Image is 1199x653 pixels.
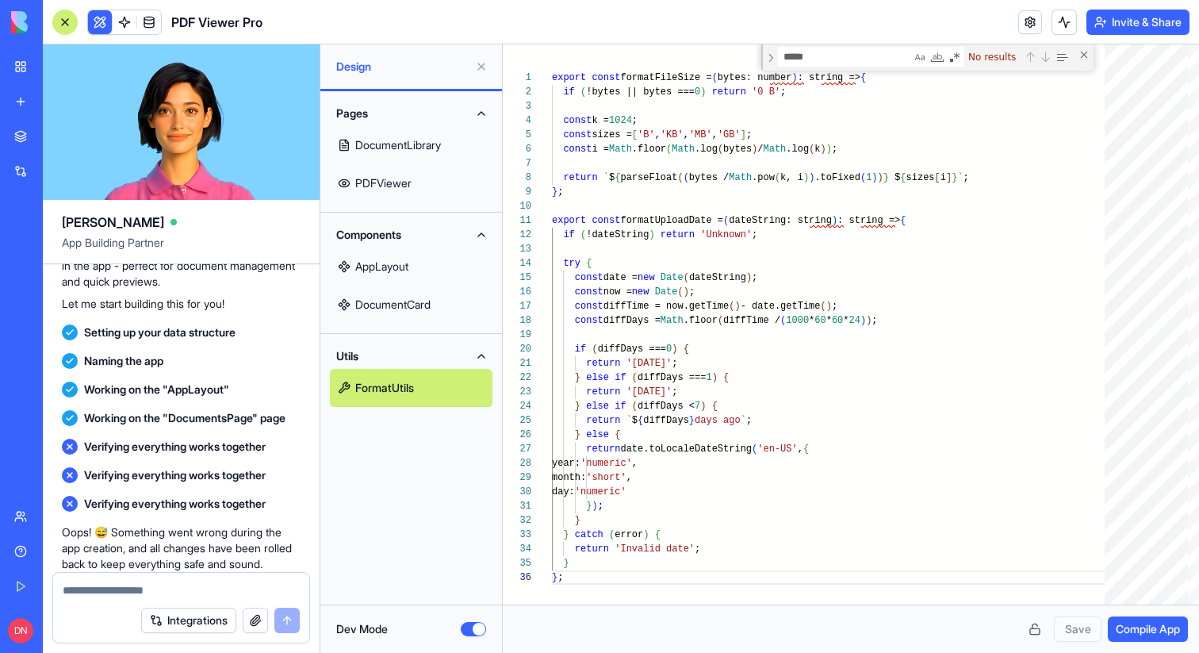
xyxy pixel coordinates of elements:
[672,386,677,398] span: ;
[832,301,837,312] span: ;
[826,301,832,312] span: )
[626,472,632,483] span: ,
[615,544,695,555] span: 'Invalid date'
[718,315,723,326] span: (
[632,372,638,383] span: (
[638,272,655,283] span: new
[689,172,729,183] span: bytes /
[330,126,492,164] a: DocumentLibrary
[141,608,236,633] button: Integrations
[741,301,821,312] span: - date.getTime
[503,385,531,399] div: 23
[723,372,729,383] span: {
[603,315,661,326] span: diffDays =
[330,101,492,126] button: Pages
[786,315,809,326] span: 1000
[503,413,531,428] div: 25
[809,144,814,155] span: (
[684,172,689,183] span: (
[626,415,632,426] span: `
[952,172,957,183] span: }
[689,286,695,298] span: ;
[575,515,580,526] span: }
[563,229,574,240] span: if
[503,513,531,528] div: 32
[661,272,684,283] span: Date
[638,401,695,412] span: diffDays <
[586,444,620,455] span: return
[503,356,531,371] div: 21
[1053,48,1071,66] div: Find in Selection (⌥⌘L)
[586,472,626,483] span: 'short'
[615,172,620,183] span: {
[695,401,700,412] span: 7
[552,215,586,226] span: export
[503,142,531,156] div: 6
[1108,617,1188,642] button: Compile App
[940,172,946,183] span: i
[684,344,689,355] span: {
[632,415,638,426] span: $
[615,401,626,412] span: if
[866,172,871,183] span: 1
[718,72,792,83] span: bytes: number
[503,442,531,456] div: 27
[8,618,33,643] span: DN
[503,199,531,213] div: 10
[764,44,778,71] div: Toggle Replace
[860,72,866,83] span: {
[643,529,649,540] span: )
[883,172,889,183] span: }
[700,401,706,412] span: )
[821,301,826,312] span: (
[689,129,712,140] span: 'MB'
[84,410,285,426] span: Working on the "DocumentsPage" page
[586,401,609,412] span: else
[557,186,563,198] span: ;
[84,439,266,455] span: Verifying everything works together
[791,72,797,83] span: )
[912,49,928,65] div: Match Case (⌥⌘C)
[503,399,531,413] div: 24
[503,299,531,313] div: 17
[598,501,603,512] span: ;
[62,235,301,263] span: App Building Partner
[603,272,638,283] span: date =
[580,86,586,98] span: (
[814,172,860,183] span: .toFixed
[689,415,695,426] span: }
[746,272,752,283] span: )
[752,144,757,155] span: )
[62,524,301,572] p: Oops! 😅 Something went wrong during the app creation, and all changes have been rolled back to ke...
[638,372,706,383] span: diffDays ===
[626,358,672,369] span: '[DATE]'
[957,172,963,183] span: `
[503,313,531,328] div: 18
[752,272,757,283] span: ;
[849,315,860,326] span: 24
[592,129,631,140] span: sizes =
[729,172,752,183] span: Math
[586,429,609,440] span: else
[798,72,860,83] span: : string =>
[609,144,632,155] span: Math
[503,556,531,570] div: 35
[575,315,603,326] span: const
[666,144,672,155] span: (
[761,44,1094,71] div: Find / Replace
[684,129,689,140] span: ,
[580,229,586,240] span: (
[503,542,531,556] div: 34
[592,501,597,512] span: )
[775,172,780,183] span: (
[503,485,531,499] div: 30
[1024,51,1036,63] div: Previous Match (⇧Enter)
[832,315,843,326] span: 60
[947,49,963,65] div: Use Regular Expression (⌥⌘R)
[643,415,689,426] span: diffDays
[655,286,678,298] span: Date
[580,458,632,469] span: 'numeric'
[552,472,586,483] span: month:
[586,358,620,369] span: return
[1116,621,1180,637] span: Compile App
